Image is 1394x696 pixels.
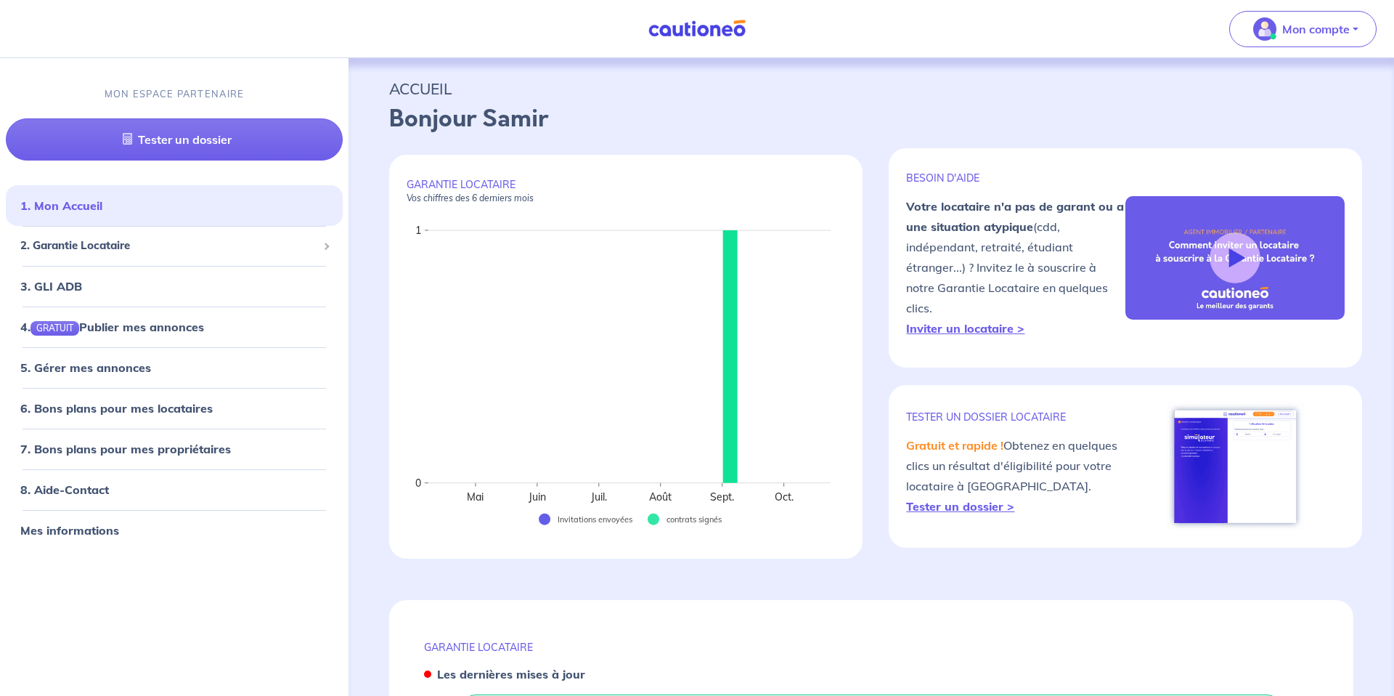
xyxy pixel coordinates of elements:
a: 4.GRATUITPublier mes annonces [20,319,204,333]
a: 7. Bons plans pour mes propriétaires [20,442,231,456]
img: video-gli-new-none.jpg [1125,196,1345,320]
text: Juil. [590,490,607,503]
text: 1 [415,224,421,237]
div: Mes informations [6,516,343,545]
em: Gratuit et rapide ! [906,438,1003,453]
div: 1. Mon Accueil [6,191,343,220]
div: 7. Bons plans pour mes propriétaires [6,434,343,464]
span: 2. Garantie Locataire [20,238,317,254]
div: 8. Aide-Contact [6,475,343,504]
p: GARANTIE LOCATAIRE [424,641,1318,654]
text: Sept. [711,490,735,503]
img: simulateur.png [1167,402,1304,530]
div: 4.GRATUITPublier mes annonces [6,312,343,341]
a: Tester un dossier > [906,499,1014,514]
button: illu_account_valid_menu.svgMon compte [1229,11,1377,47]
img: illu_account_valid_menu.svg [1253,17,1276,41]
p: (cdd, indépendant, retraité, étudiant étranger...) ? Invitez le à souscrire à notre Garantie Loca... [906,196,1125,339]
p: Mon compte [1282,20,1350,38]
text: Août [650,490,672,503]
text: Mai [468,490,484,503]
p: BESOIN D'AIDE [906,171,1125,185]
img: Cautioneo [643,20,751,38]
text: Oct. [775,490,794,503]
p: ACCUEIL [389,76,1353,102]
a: 3. GLI ADB [20,278,82,293]
p: Bonjour Samir [389,102,1353,137]
text: 0 [415,477,421,490]
a: Inviter un locataire > [906,321,1024,336]
div: 5. Gérer mes annonces [6,353,343,382]
p: MON ESPACE PARTENAIRE [105,87,245,101]
div: 3. GLI ADB [6,271,343,300]
a: 6. Bons plans pour mes locataires [20,401,213,416]
a: 1. Mon Accueil [20,198,102,213]
em: Vos chiffres des 6 derniers mois [407,193,534,203]
div: 2. Garantie Locataire [6,232,343,260]
p: Obtenez en quelques clics un résultat d'éligibilité pour votre locataire à [GEOGRAPHIC_DATA]. [906,435,1125,517]
p: GARANTIE LOCATAIRE [407,178,845,204]
strong: Votre locataire n'a pas de garant ou a une situation atypique [906,199,1124,234]
a: Tester un dossier [6,118,343,161]
text: Juin [528,490,546,503]
p: TESTER un dossier locataire [906,410,1125,424]
strong: Les dernières mises à jour [437,667,585,681]
a: Mes informations [20,523,119,538]
a: 8. Aide-Contact [20,482,109,497]
div: 6. Bons plans pour mes locataires [6,394,343,423]
a: 5. Gérer mes annonces [20,360,151,375]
